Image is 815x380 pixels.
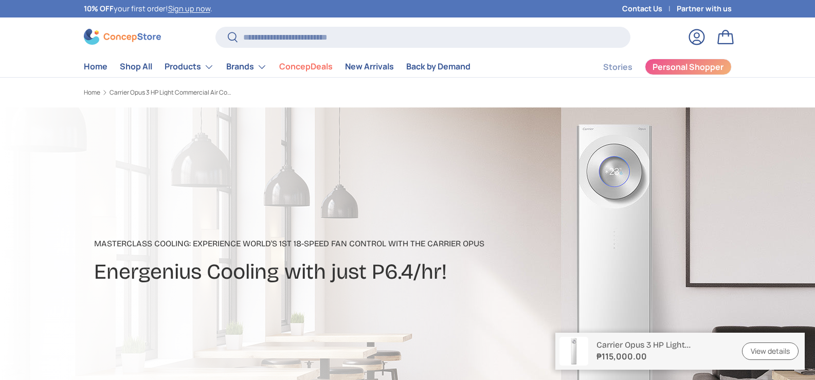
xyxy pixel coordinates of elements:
[84,57,107,77] a: Home
[653,63,723,71] span: Personal Shopper
[110,89,233,96] a: Carrier Opus 3 HP Light Commercial Air Conditioner
[578,57,732,77] nav: Secondary
[279,57,333,77] a: ConcepDeals
[120,57,152,77] a: Shop All
[559,337,588,366] img: https://concepstore.ph/products/carrier-opus-3-hp-light-commercial-air-conditioner
[165,57,214,77] a: Products
[84,89,100,96] a: Home
[84,4,114,13] strong: 10% OFF
[84,57,470,77] nav: Primary
[84,88,427,97] nav: Breadcrumbs
[168,4,210,13] a: Sign up now
[220,57,273,77] summary: Brands
[645,59,732,75] a: Personal Shopper
[345,57,394,77] a: New Arrivals
[94,258,484,286] h2: Energenius Cooling with just P6.4/hr!
[84,29,161,45] img: ConcepStore
[84,3,212,14] p: your first order! .
[226,57,267,77] a: Brands
[603,57,632,77] a: Stories
[406,57,470,77] a: Back by Demand
[596,340,730,350] p: Carrier Opus 3 HP Light Commercial Air Conditioner
[158,57,220,77] summary: Products
[742,342,799,360] a: View details
[677,3,732,14] a: Partner with us
[622,3,677,14] a: Contact Us
[596,350,730,363] strong: ₱115,000.00
[94,238,484,250] p: Masterclass Cooling: Experience World's 1st 18-speed fan control with the Carrier Opus​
